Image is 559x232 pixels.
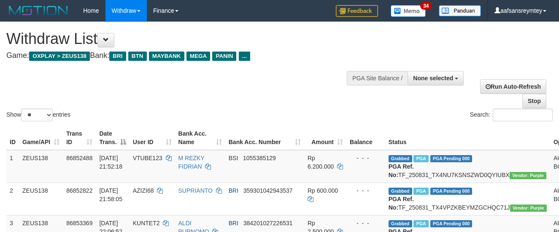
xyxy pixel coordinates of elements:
div: PGA Site Balance / [347,71,408,85]
a: SUPRIANTO [178,187,213,194]
td: 2 [6,183,19,215]
td: 1 [6,150,19,183]
span: MEGA [186,52,211,61]
img: panduan.png [439,5,481,16]
span: None selected [413,75,453,82]
span: Rp 600.000 [308,187,338,194]
a: M REZKY FIDRIAN [178,155,205,170]
th: Bank Acc. Name: activate to sort column ascending [175,126,225,150]
span: BSI [229,155,238,161]
td: TF_250831_TX4VPZKBEYMZGCHQC71J [385,183,550,215]
th: ID [6,126,19,150]
span: Grabbed [389,188,412,195]
span: [DATE] 21:58:05 [99,187,122,202]
img: MOTION_logo.png [6,4,70,17]
h1: Withdraw List [6,30,364,47]
span: OXPLAY > ZEUS138 [29,52,90,61]
label: Show entries [6,109,70,121]
th: Trans ID: activate to sort column ascending [63,126,96,150]
th: Game/API: activate to sort column ascending [19,126,63,150]
span: PGA Pending [430,188,473,195]
span: Copy 384201027226531 to clipboard [243,220,293,227]
span: PANIN [212,52,236,61]
span: BTN [128,52,147,61]
span: Grabbed [389,220,412,227]
span: Rp 6.200.000 [308,155,334,170]
b: PGA Ref. No: [389,163,414,178]
th: Bank Acc. Number: activate to sort column ascending [225,126,304,150]
span: [DATE] 21:52:18 [99,155,122,170]
span: ... [239,52,250,61]
span: 86852488 [66,155,92,161]
span: AZIZI68 [133,187,154,194]
label: Search: [470,109,553,121]
span: 86852822 [66,187,92,194]
span: BRI [229,220,238,227]
th: User ID: activate to sort column ascending [130,126,175,150]
span: BRI [109,52,126,61]
span: BRI [229,187,238,194]
select: Showentries [21,109,53,121]
th: Balance [346,126,385,150]
span: 86853369 [66,220,92,227]
th: Status [385,126,550,150]
span: MAYBANK [149,52,184,61]
td: TF_250831_TX4NU7KSNSZWD0QYIUBX [385,150,550,183]
span: Marked by aafsolysreylen [413,155,428,162]
span: Marked by aaftrukkakada [413,188,428,195]
span: Copy 359301042943537 to clipboard [243,187,293,194]
span: Vendor URL: https://trx4.1velocity.biz [510,205,547,212]
b: PGA Ref. No: [389,196,414,211]
div: - - - [350,154,382,162]
span: Marked by aaftrukkakada [413,220,428,227]
div: - - - [350,219,382,227]
img: Feedback.jpg [336,5,378,17]
span: 34 [420,2,432,10]
th: Date Trans.: activate to sort column descending [96,126,129,150]
span: PGA Pending [430,220,473,227]
h4: Game: Bank: [6,52,364,60]
img: Button%20Memo.svg [391,5,426,17]
button: None selected [408,71,464,85]
a: Stop [522,94,546,108]
span: VTUBE123 [133,155,162,161]
span: Vendor URL: https://trx4.1velocity.biz [510,172,546,179]
span: PGA Pending [430,155,473,162]
a: Run Auto-Refresh [480,79,546,94]
input: Search: [493,109,553,121]
span: Grabbed [389,155,412,162]
td: ZEUS138 [19,183,63,215]
th: Amount: activate to sort column ascending [304,126,346,150]
td: ZEUS138 [19,150,63,183]
span: Copy 1055385129 to clipboard [243,155,276,161]
span: KUNTET2 [133,220,160,227]
div: - - - [350,186,382,195]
